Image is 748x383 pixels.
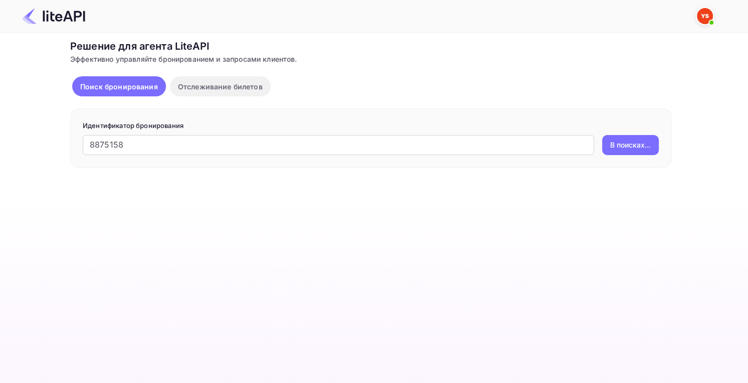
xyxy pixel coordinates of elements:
[83,135,594,155] input: Введите идентификатор бронирования (например, 63782194)
[83,121,183,130] ya-tr-span: Идентификатор бронирования
[602,135,659,155] button: В поисках...
[610,140,651,150] ya-tr-span: В поисках...
[22,8,85,24] img: Логотип LiteAPI
[70,55,297,63] ya-tr-span: Эффективно управляйте бронированием и запросами клиентов.
[178,82,263,91] ya-tr-span: Отслеживание билетов
[70,40,210,52] ya-tr-span: Решение для агента LiteAPI
[80,82,158,91] ya-tr-span: Поиск бронирования
[697,8,713,24] img: Служба Поддержки Яндекса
